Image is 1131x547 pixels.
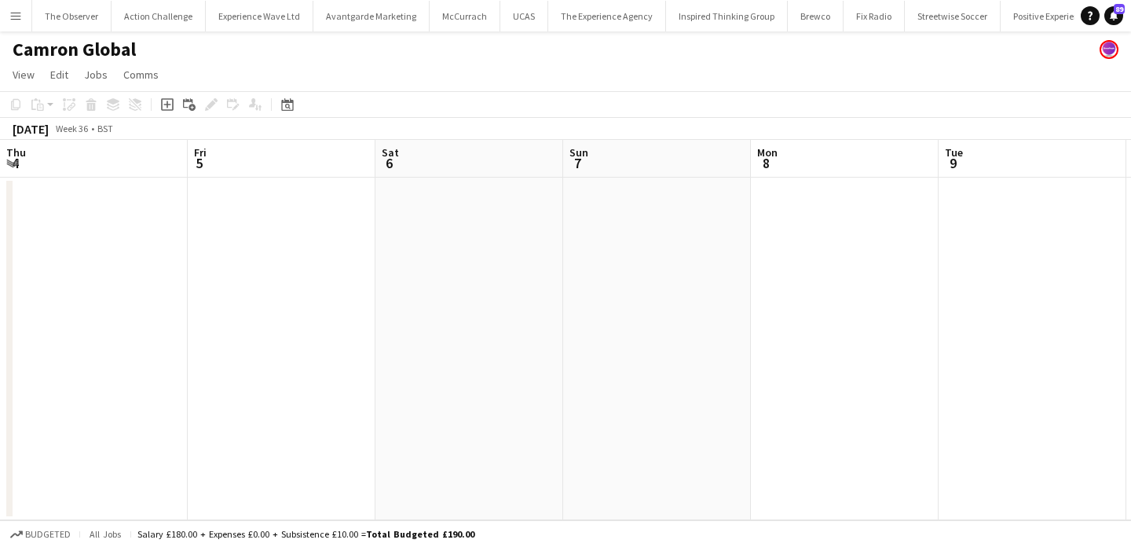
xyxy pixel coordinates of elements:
button: Action Challenge [112,1,206,31]
span: 6 [379,154,399,172]
button: The Experience Agency [548,1,666,31]
span: Edit [50,68,68,82]
span: 7 [567,154,588,172]
span: Sun [569,145,588,160]
button: UCAS [500,1,548,31]
span: 4 [4,154,26,172]
div: BST [97,123,113,134]
a: View [6,64,41,85]
button: Positive Experience [1001,1,1102,31]
button: The Observer [32,1,112,31]
span: Tue [945,145,963,160]
span: 8 [755,154,778,172]
span: All jobs [86,528,124,540]
span: View [13,68,35,82]
button: Experience Wave Ltd [206,1,313,31]
span: Total Budgeted £190.00 [366,528,474,540]
div: [DATE] [13,121,49,137]
span: 9 [942,154,963,172]
a: Edit [44,64,75,85]
span: Jobs [84,68,108,82]
button: Avantgarde Marketing [313,1,430,31]
button: Streetwise Soccer [905,1,1001,31]
a: Comms [117,64,165,85]
a: Jobs [78,64,114,85]
span: Week 36 [52,123,91,134]
button: Inspired Thinking Group [666,1,788,31]
button: Budgeted [8,526,73,543]
div: Salary £180.00 + Expenses £0.00 + Subsistence £10.00 = [137,528,474,540]
a: 89 [1104,6,1123,25]
span: Sat [382,145,399,160]
button: Brewco [788,1,844,31]
button: McCurrach [430,1,500,31]
span: Budgeted [25,529,71,540]
app-user-avatar: Florence Watkinson [1100,40,1118,59]
span: 5 [192,154,207,172]
span: Fri [194,145,207,160]
h1: Camron Global [13,38,136,61]
button: Fix Radio [844,1,905,31]
span: 89 [1114,4,1125,14]
span: Comms [123,68,159,82]
span: Thu [6,145,26,160]
span: Mon [757,145,778,160]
